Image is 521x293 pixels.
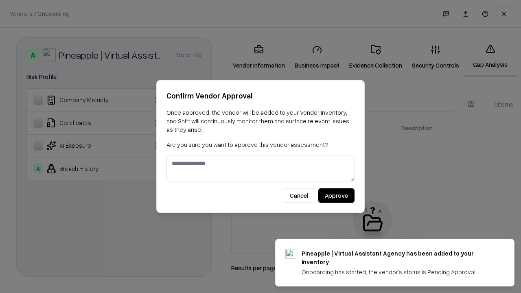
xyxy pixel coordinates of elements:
div: Onboarding has started, the vendor's status is Pending Approval. [302,268,495,276]
button: Cancel [283,188,315,203]
p: Once approved, the vendor will be added to your Vendor Inventory, and Shift will continuously mon... [166,108,355,134]
img: trypineapple.com [285,249,295,259]
h2: Confirm Vendor Approval [166,90,355,102]
p: Are you sure you want to approve this vendor assessment? [166,140,355,149]
button: Approve [318,188,355,203]
div: Pineapple | Virtual Assistant Agency has been added to your inventory [302,249,495,266]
